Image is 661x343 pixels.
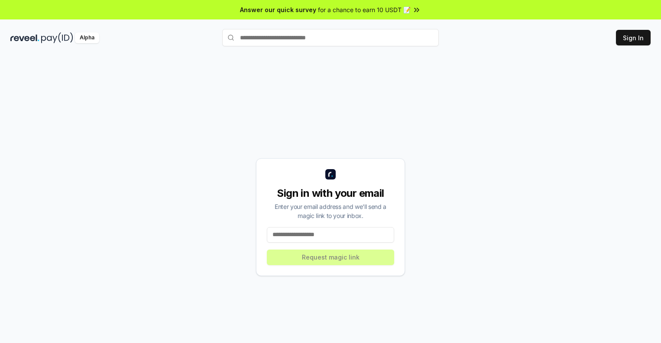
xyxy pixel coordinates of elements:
[10,32,39,43] img: reveel_dark
[325,169,336,180] img: logo_small
[318,5,411,14] span: for a chance to earn 10 USDT 📝
[267,202,394,220] div: Enter your email address and we’ll send a magic link to your inbox.
[267,186,394,200] div: Sign in with your email
[240,5,316,14] span: Answer our quick survey
[616,30,651,45] button: Sign In
[75,32,99,43] div: Alpha
[41,32,73,43] img: pay_id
